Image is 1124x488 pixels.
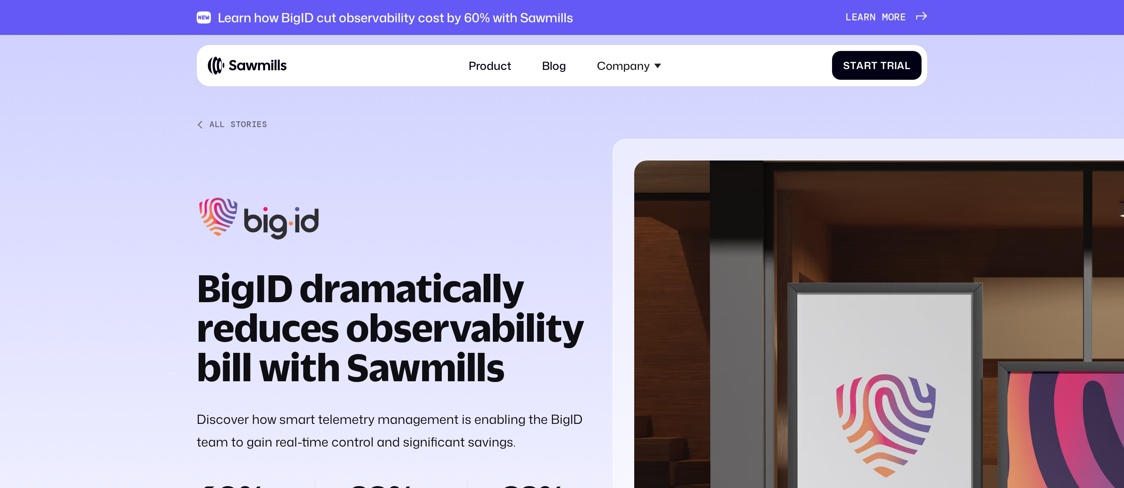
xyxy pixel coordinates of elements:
span: a [857,12,864,23]
span: S [843,60,850,71]
a: Product [460,50,520,81]
a: StartTrial [832,51,922,80]
span: r [894,12,900,23]
span: r [864,60,871,71]
a: Blog [534,50,575,81]
p: Discover how smart telemetry management is enabling the BigID team to gain real-time control and ... [197,408,586,453]
span: n [870,12,876,23]
div: Company [597,59,650,72]
a: Learnmore [845,12,927,23]
span: l [905,60,910,71]
div: All Stories [209,119,267,129]
span: r [887,60,894,71]
span: o [888,12,894,23]
span: t [871,60,878,71]
strong: BigID dramatically reduces observability bill with Sawmills [197,265,584,389]
span: a [856,60,864,71]
span: a [897,60,905,71]
span: m [882,12,888,23]
a: All Stories [197,119,586,129]
span: T [880,60,887,71]
div: Company [589,50,670,81]
span: e [900,12,906,23]
span: i [894,60,897,71]
span: L [845,12,852,23]
span: t [850,60,857,71]
span: r [864,12,870,23]
div: Learn how BigID cut observability cost by 60% with Sawmills [218,10,573,25]
span: e [852,12,858,23]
